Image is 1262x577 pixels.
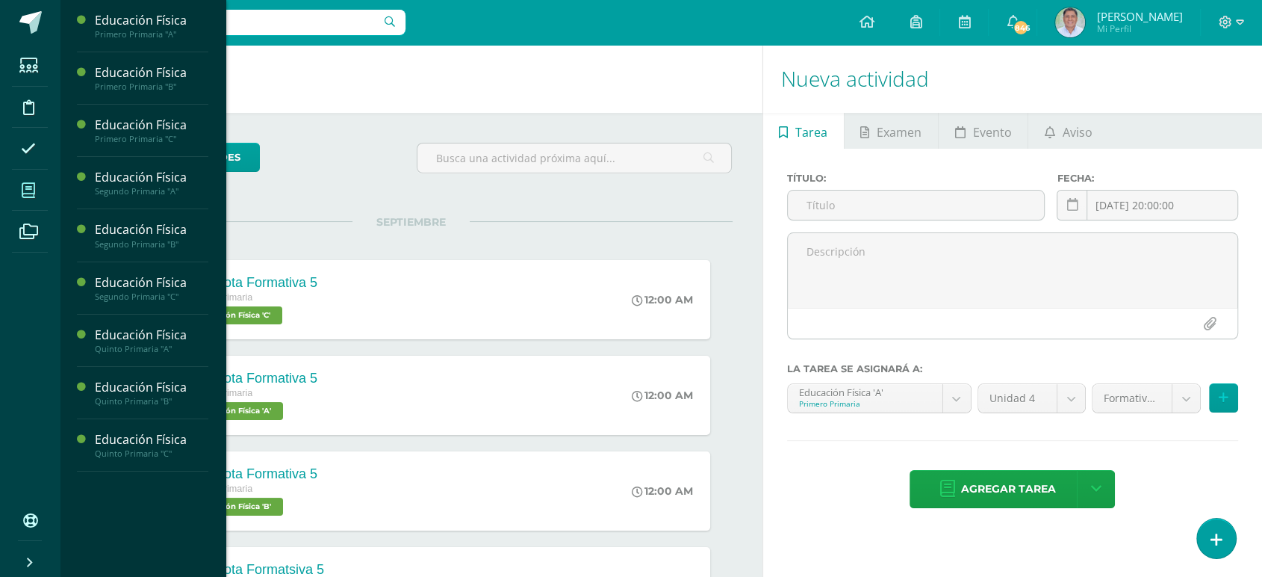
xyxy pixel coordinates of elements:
[1063,114,1092,150] span: Aviso
[95,239,208,250] div: Segundo Primaria "B"
[788,191,1045,220] input: Título
[95,134,208,144] div: Primero Primaria "C"
[95,379,208,396] div: Educación Física
[95,431,208,459] a: Educación FísicaQuinto Primaria "C"
[182,498,283,516] span: Educación Física 'B'
[95,291,208,302] div: Segundo Primaria "C"
[631,389,692,402] div: 12:00 AM
[95,12,208,40] a: Educación FísicaPrimero Primaria "A"
[95,169,208,186] div: Educación Física
[95,221,208,249] a: Educación FísicaSegundo Primaria "B"
[95,29,208,40] div: Primero Primaria "A"
[95,431,208,448] div: Educación Física
[1092,384,1200,413] a: Formativo (50.0%)
[95,12,208,29] div: Educación Física
[95,117,208,144] a: Educación FísicaPrimero Primaria "C"
[95,379,208,407] a: Educación FísicaQuinto Primaria "B"
[1013,19,1029,36] span: 846
[961,471,1056,507] span: Agregar tarea
[781,45,1245,113] h1: Nueva actividad
[95,448,208,459] div: Quinto Primaria "C"
[631,293,692,306] div: 12:00 AM
[1104,384,1160,413] span: Formativo (50.0%)
[95,169,208,197] a: Educación FísicaSegundo Primaria "A"
[417,144,731,173] input: Busca una actividad próxima aquí...
[182,306,282,324] span: Educación Física 'C'
[763,113,844,149] a: Tarea
[795,114,827,150] span: Tarea
[939,113,1028,149] a: Evento
[69,10,405,35] input: Busca un usuario...
[95,327,208,344] div: Educación Física
[182,402,283,420] span: Educación Física 'A'
[95,81,208,92] div: Primero Primaria "B"
[787,173,1045,184] label: Título:
[95,186,208,197] div: Segundo Primaria "A"
[95,344,208,354] div: Quinto Primaria "A"
[352,215,470,229] span: SEPTIEMBRE
[95,274,208,291] div: Educación Física
[95,396,208,407] div: Quinto Primaria "B"
[877,114,921,150] span: Examen
[78,45,745,113] h1: Actividades
[788,384,971,413] a: Educación Física 'A'Primero Primaria
[95,221,208,238] div: Educación Física
[845,113,938,149] a: Examen
[1096,9,1182,24] span: [PERSON_NAME]
[799,398,931,409] div: Primero Primaria
[95,327,208,354] a: Educación FísicaQuinto Primaria "A"
[799,384,931,398] div: Educación Física 'A'
[95,117,208,134] div: Educación Física
[787,363,1239,374] label: La tarea se asignará a:
[182,275,317,291] div: PMA Nota Formativa 5
[95,64,208,92] a: Educación FísicaPrimero Primaria "B"
[989,384,1045,413] span: Unidad 4
[182,466,317,482] div: PMA Nota Formativa 5
[1028,113,1108,149] a: Aviso
[631,484,692,498] div: 12:00 AM
[182,371,317,386] div: PMA Nota Formativa 5
[1057,191,1237,220] input: Fecha de entrega
[95,64,208,81] div: Educación Física
[1096,22,1182,35] span: Mi Perfil
[1055,7,1085,37] img: e0a79cb39523d0d5c7600c44975e145b.png
[95,274,208,302] a: Educación FísicaSegundo Primaria "C"
[1057,173,1238,184] label: Fecha:
[978,384,1085,413] a: Unidad 4
[972,114,1011,150] span: Evento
